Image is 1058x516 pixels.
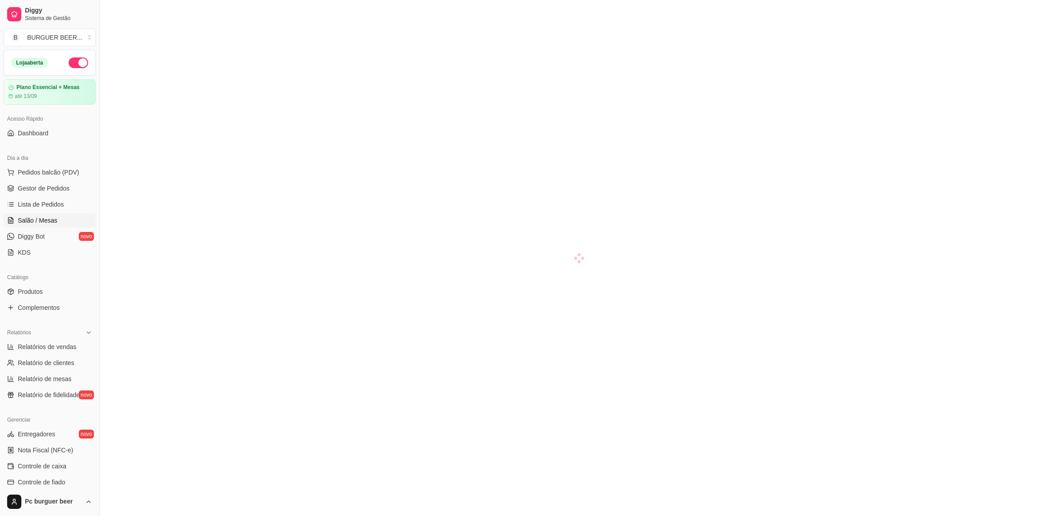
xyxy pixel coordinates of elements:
span: Nota Fiscal (NFC-e) [18,446,73,455]
button: Pc burguer beer [4,491,96,512]
span: Relatórios [7,329,31,336]
span: Entregadores [18,430,55,439]
span: Controle de fiado [18,478,65,487]
a: Relatórios de vendas [4,340,96,354]
span: Salão / Mesas [18,216,57,225]
a: Complementos [4,301,96,315]
span: Pedidos balcão (PDV) [18,168,79,177]
button: Alterar Status [69,57,88,68]
span: Relatório de fidelidade [18,390,80,399]
div: Loja aberta [11,58,48,68]
a: Plano Essencial + Mesasaté 13/09 [4,79,96,105]
a: Entregadoresnovo [4,427,96,441]
span: Gestor de Pedidos [18,184,69,193]
span: KDS [18,248,31,257]
a: Lista de Pedidos [4,197,96,211]
div: Dia a dia [4,151,96,165]
a: Controle de fiado [4,475,96,489]
span: Relatório de mesas [18,374,72,383]
a: Relatório de mesas [4,372,96,386]
button: Pedidos balcão (PDV) [4,165,96,179]
span: Controle de caixa [18,462,66,471]
a: Diggy Botnovo [4,229,96,244]
div: BURGUER BEER ... [27,33,82,42]
a: Salão / Mesas [4,213,96,228]
a: KDS [4,245,96,260]
a: Nota Fiscal (NFC-e) [4,443,96,457]
a: Gestor de Pedidos [4,181,96,195]
a: Relatório de clientes [4,356,96,370]
span: Diggy [25,7,92,15]
span: Produtos [18,287,43,296]
div: Catálogo [4,270,96,284]
a: Produtos [4,284,96,299]
a: DiggySistema de Gestão [4,4,96,25]
span: Relatório de clientes [18,358,74,367]
a: Relatório de fidelidadenovo [4,388,96,402]
button: Select a team [4,28,96,46]
span: Pc burguer beer [25,498,81,506]
div: Gerenciar [4,413,96,427]
span: Sistema de Gestão [25,15,92,22]
span: B [11,33,20,42]
article: até 13/09 [15,93,37,100]
article: Plano Essencial + Mesas [16,84,80,91]
span: Diggy Bot [18,232,45,241]
span: Dashboard [18,129,49,138]
div: Acesso Rápido [4,112,96,126]
span: Relatórios de vendas [18,342,77,351]
a: Controle de caixa [4,459,96,473]
span: Lista de Pedidos [18,200,64,209]
span: Complementos [18,303,60,312]
a: Dashboard [4,126,96,140]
